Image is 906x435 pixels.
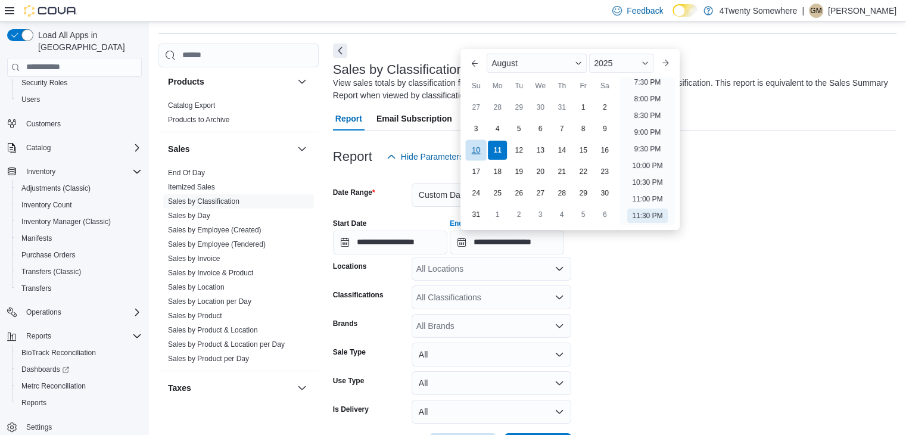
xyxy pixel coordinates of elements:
span: Manifests [17,231,142,246]
button: BioTrack Reconciliation [12,344,147,361]
span: BioTrack Reconciliation [21,348,96,358]
div: day-29 [509,98,528,117]
li: 11:00 PM [627,192,667,206]
label: Date Range [333,188,375,197]
li: 9:00 PM [630,125,666,139]
span: Reports [21,329,142,343]
a: Sales by Classification [168,197,239,206]
div: day-6 [531,119,550,138]
a: Sales by Invoice [168,254,220,263]
span: Reports [26,331,51,341]
li: 10:00 PM [627,159,667,173]
button: Open list of options [555,321,564,331]
label: Sale Type [333,347,366,357]
span: Inventory [21,164,142,179]
div: day-8 [574,119,593,138]
img: Cova [24,5,77,17]
a: BioTrack Reconciliation [17,346,101,360]
p: | [802,4,804,18]
a: Metrc Reconciliation [17,379,91,393]
button: Reports [21,329,56,343]
span: Users [21,95,40,104]
button: Customers [2,115,147,132]
a: Adjustments (Classic) [17,181,95,195]
button: Previous Month [465,54,484,73]
button: Sales [295,142,309,156]
span: Reports [17,396,142,410]
span: Load All Apps in [GEOGRAPHIC_DATA] [33,29,142,53]
span: Adjustments (Classic) [17,181,142,195]
div: Products [158,98,319,132]
button: Products [168,76,292,88]
p: 4Twenty Somewhere [719,4,797,18]
div: day-4 [552,205,571,224]
span: Sales by Invoice & Product [168,268,253,278]
div: day-20 [531,162,550,181]
button: All [412,343,571,366]
div: day-1 [574,98,593,117]
div: day-2 [509,205,528,224]
li: 8:30 PM [630,108,666,123]
div: day-14 [552,141,571,160]
div: day-3 [531,205,550,224]
button: Operations [21,305,66,319]
a: Transfers [17,281,56,296]
label: End Date [450,219,481,228]
div: day-2 [595,98,614,117]
a: Manifests [17,231,57,246]
button: Transfers [12,280,147,297]
div: day-12 [509,141,528,160]
h3: Sales by Classification [333,63,464,77]
a: Itemized Sales [168,183,215,191]
span: Transfers (Classic) [21,267,81,276]
div: day-27 [531,184,550,203]
div: Button. Open the year selector. 2025 is currently selected. [589,54,653,73]
div: day-3 [466,119,485,138]
p: [PERSON_NAME] [828,4,896,18]
span: Manifests [21,234,52,243]
span: Security Roles [17,76,142,90]
a: Catalog Export [168,101,215,110]
span: Catalog [21,141,142,155]
input: Dark Mode [673,4,698,17]
span: Dashboards [17,362,142,377]
label: Start Date [333,219,367,228]
a: Settings [21,420,57,434]
span: BioTrack Reconciliation [17,346,142,360]
a: Sales by Day [168,212,210,220]
div: day-4 [488,119,507,138]
div: day-30 [595,184,614,203]
a: Sales by Product & Location [168,326,258,334]
span: Users [17,92,142,107]
button: Reports [12,394,147,411]
label: Is Delivery [333,405,369,414]
a: Sales by Location per Day [168,297,251,306]
span: Inventory Manager (Classic) [21,217,111,226]
span: Inventory [26,167,55,176]
button: Reports [2,328,147,344]
div: day-27 [466,98,485,117]
a: Inventory Manager (Classic) [17,215,116,229]
span: Operations [21,305,142,319]
span: Sales by Product [168,311,222,321]
input: Press the down key to open a popover containing a calendar. [333,231,447,254]
button: Inventory Manager (Classic) [12,213,147,230]
span: Sales by Employee (Created) [168,225,261,235]
span: Dashboards [21,365,69,374]
h3: Taxes [168,382,191,394]
div: day-10 [466,140,487,161]
div: day-16 [595,141,614,160]
span: Feedback [627,5,663,17]
input: Press the down key to enter a popover containing a calendar. Press the escape key to close the po... [450,231,564,254]
div: day-31 [466,205,485,224]
label: Locations [333,262,367,271]
button: Open list of options [555,293,564,302]
button: Inventory Count [12,197,147,213]
h3: Report [333,150,372,164]
div: day-29 [574,184,593,203]
button: Users [12,91,147,108]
